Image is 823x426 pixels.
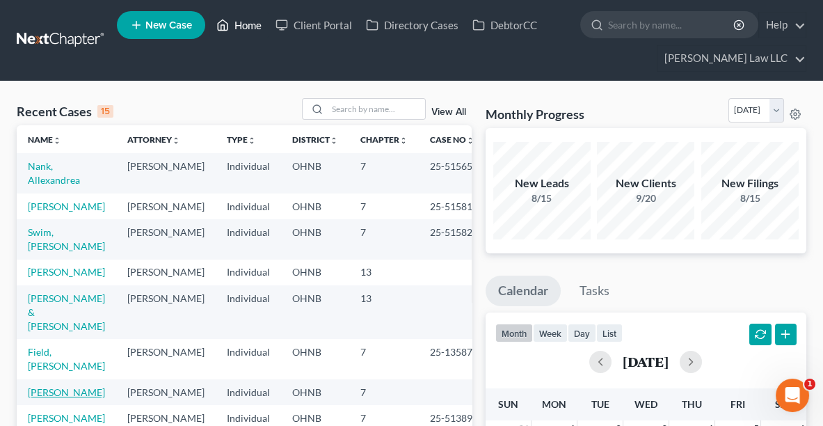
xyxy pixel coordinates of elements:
[568,324,596,342] button: day
[567,276,622,306] a: Tasks
[281,219,349,259] td: OHNB
[269,13,359,38] a: Client Portal
[127,134,180,145] a: Attorneyunfold_more
[542,398,566,410] span: Mon
[360,134,408,145] a: Chapterunfold_more
[701,191,799,205] div: 8/15
[28,226,105,252] a: Swim, [PERSON_NAME]
[328,99,425,119] input: Search by name...
[281,153,349,193] td: OHNB
[657,46,806,71] a: [PERSON_NAME] Law LLC
[493,175,591,191] div: New Leads
[116,219,216,259] td: [PERSON_NAME]
[431,107,466,117] a: View All
[216,339,281,379] td: Individual
[349,260,419,285] td: 13
[216,285,281,339] td: Individual
[349,339,419,379] td: 7
[730,398,745,410] span: Fri
[349,285,419,339] td: 13
[349,379,419,405] td: 7
[281,260,349,285] td: OHNB
[776,379,809,412] iframe: Intercom live chat
[419,219,486,259] td: 25-51582
[281,379,349,405] td: OHNB
[281,285,349,339] td: OHNB
[349,194,419,219] td: 7
[533,324,568,342] button: week
[28,266,105,278] a: [PERSON_NAME]
[28,160,80,186] a: Nank, Allexandrea
[419,339,486,379] td: 25-13587
[495,324,533,342] button: month
[775,398,792,410] span: Sat
[466,136,474,145] i: unfold_more
[608,12,735,38] input: Search by name...
[28,134,61,145] a: Nameunfold_more
[281,339,349,379] td: OHNB
[493,191,591,205] div: 8/15
[97,105,113,118] div: 15
[216,379,281,405] td: Individual
[596,324,623,342] button: list
[172,136,180,145] i: unfold_more
[597,175,694,191] div: New Clients
[349,153,419,193] td: 7
[359,13,465,38] a: Directory Cases
[486,276,561,306] a: Calendar
[597,191,694,205] div: 9/20
[682,398,702,410] span: Thu
[116,260,216,285] td: [PERSON_NAME]
[17,103,113,120] div: Recent Cases
[216,219,281,259] td: Individual
[465,13,544,38] a: DebtorCC
[216,260,281,285] td: Individual
[209,13,269,38] a: Home
[28,346,105,372] a: Field, [PERSON_NAME]
[804,379,815,390] span: 1
[701,175,799,191] div: New Filings
[248,136,256,145] i: unfold_more
[145,20,192,31] span: New Case
[116,379,216,405] td: [PERSON_NAME]
[216,194,281,219] td: Individual
[591,398,609,410] span: Tue
[216,153,281,193] td: Individual
[419,153,486,193] td: 25-51565
[349,219,419,259] td: 7
[634,398,657,410] span: Wed
[53,136,61,145] i: unfold_more
[486,106,584,123] h3: Monthly Progress
[116,285,216,339] td: [PERSON_NAME]
[116,194,216,219] td: [PERSON_NAME]
[227,134,256,145] a: Typeunfold_more
[116,153,216,193] td: [PERSON_NAME]
[498,398,518,410] span: Sun
[399,136,408,145] i: unfold_more
[759,13,806,38] a: Help
[28,386,105,398] a: [PERSON_NAME]
[281,194,349,219] td: OHNB
[419,194,486,219] td: 25-51581
[623,354,669,369] h2: [DATE]
[330,136,338,145] i: unfold_more
[28,200,105,212] a: [PERSON_NAME]
[28,292,105,332] a: [PERSON_NAME] & [PERSON_NAME]
[292,134,338,145] a: Districtunfold_more
[430,134,474,145] a: Case Nounfold_more
[116,339,216,379] td: [PERSON_NAME]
